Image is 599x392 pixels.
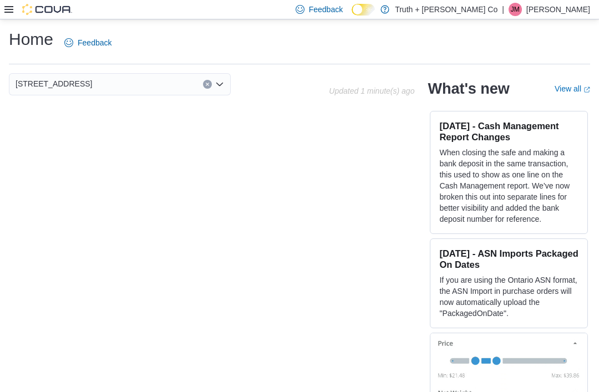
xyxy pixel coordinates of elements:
button: Open list of options [215,80,224,89]
input: Dark Mode [352,4,375,16]
p: [PERSON_NAME] [526,3,590,16]
span: Feedback [78,37,111,48]
h2: What's new [428,80,509,98]
span: JM [511,3,520,16]
p: Truth + [PERSON_NAME] Co [395,3,498,16]
h3: [DATE] - Cash Management Report Changes [439,120,578,142]
div: Jake McMahon [509,3,522,16]
a: Feedback [60,32,116,54]
p: | [502,3,504,16]
p: Updated 1 minute(s) ago [329,86,414,95]
a: View allExternal link [555,84,590,93]
span: [STREET_ADDRESS] [16,77,92,90]
span: Feedback [309,4,343,15]
button: Clear input [203,80,212,89]
img: Cova [22,4,72,15]
svg: External link [583,86,590,93]
p: If you are using the Ontario ASN format, the ASN Import in purchase orders will now automatically... [439,274,578,319]
h1: Home [9,28,53,50]
h3: [DATE] - ASN Imports Packaged On Dates [439,248,578,270]
p: When closing the safe and making a bank deposit in the same transaction, this used to show as one... [439,147,578,225]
